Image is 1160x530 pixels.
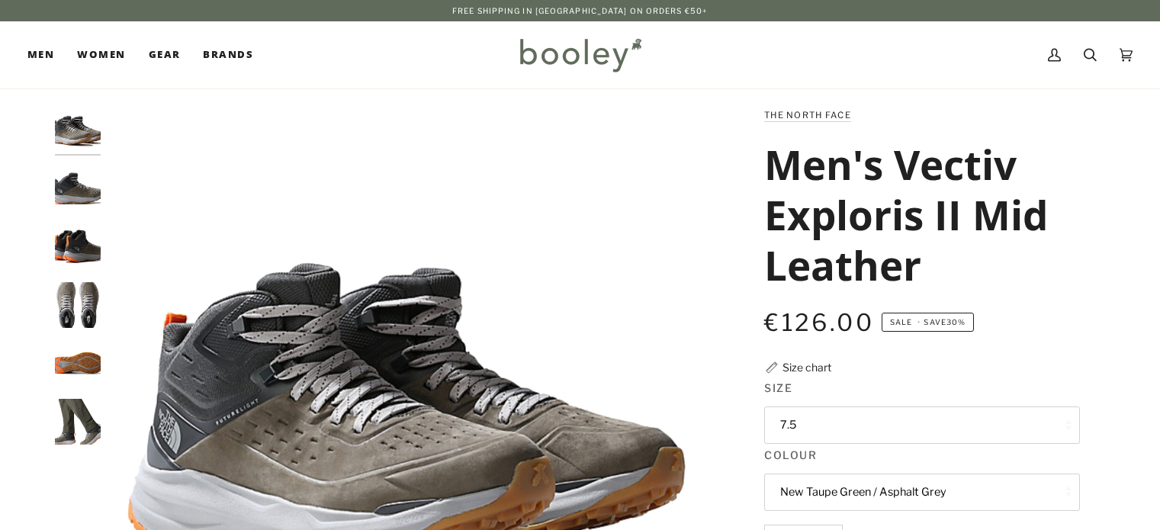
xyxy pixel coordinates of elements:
[452,5,708,17] p: Free Shipping in [GEOGRAPHIC_DATA] on Orders €50+
[764,406,1080,444] button: 7.5
[27,47,54,63] span: Men
[27,21,66,88] a: Men
[764,110,851,120] a: The North Face
[149,47,181,63] span: Gear
[55,223,101,269] img: The North Face Men's Vectiv Exploris II Mid Leather - Booley Galway
[203,47,253,63] span: Brands
[764,380,792,396] span: Size
[782,359,831,375] div: Size chart
[55,107,101,153] img: The North Face Men's Vectiv Exploris II Mid Leather New Taupe Green / Asphalt Grey - Booley Galway
[137,21,192,88] a: Gear
[513,33,647,77] img: Booley
[66,21,137,88] a: Women
[191,21,265,88] a: Brands
[914,318,924,326] em: •
[764,474,1080,511] button: New Taupe Green / Asphalt Grey
[764,308,874,337] span: €126.00
[55,282,101,328] img: The North Face Men's Vectiv Exploris II Mid Leather - Booley Galway
[882,313,974,332] span: Save
[55,165,101,211] img: The North Face Men's Vectiv Exploris II Mid Leather - Booley Galway
[764,447,817,463] span: Colour
[764,139,1068,290] h1: Men's Vectiv Exploris II Mid Leather
[946,318,966,326] span: 30%
[77,47,125,63] span: Women
[55,341,101,387] img: The North Face Men's Vectiv Exploris II Mid Leather - Booley Galway
[890,318,912,326] span: Sale
[55,399,101,445] img: The North Face Men's Vectiv Exploris II Mid Leather - Booley Galway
